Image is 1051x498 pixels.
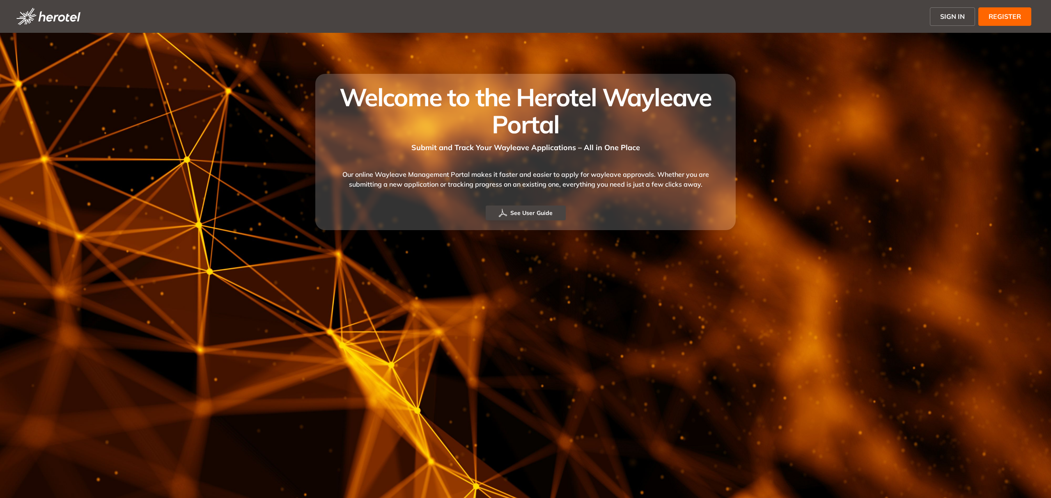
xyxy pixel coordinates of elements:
span: SIGN IN [940,11,965,21]
span: REGISTER [989,11,1021,21]
span: See User Guide [510,208,553,217]
button: REGISTER [978,7,1031,26]
div: Our online Wayleave Management Portal makes it faster and easier to apply for wayleave approvals.... [325,153,726,206]
div: Submit and Track Your Wayleave Applications – All in One Place [325,138,726,153]
button: SIGN IN [930,7,975,26]
span: Welcome to the Herotel Wayleave Portal [340,82,711,139]
img: logo [16,8,80,25]
button: See User Guide [486,206,566,220]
